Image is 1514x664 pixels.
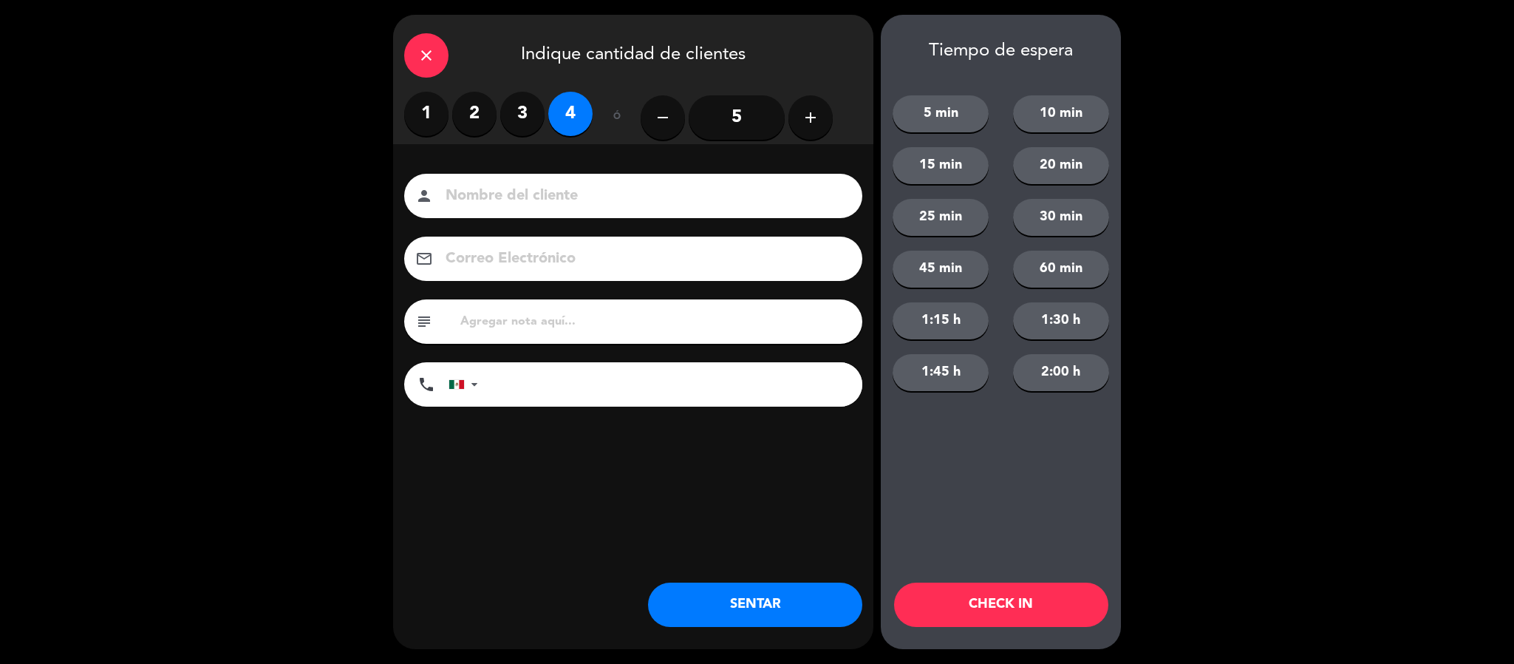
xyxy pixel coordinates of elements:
[654,109,672,126] i: remove
[893,251,989,288] button: 45 min
[415,187,433,205] i: person
[788,95,833,140] button: add
[417,376,435,393] i: phone
[1013,147,1109,184] button: 20 min
[893,147,989,184] button: 15 min
[415,313,433,331] i: subject
[593,92,641,143] div: ó
[1013,251,1109,288] button: 60 min
[548,92,593,136] label: 4
[1013,354,1109,391] button: 2:00 h
[1013,95,1109,132] button: 10 min
[393,15,873,92] div: Indique cantidad de clientes
[459,311,851,332] input: Agregar nota aquí...
[893,199,989,236] button: 25 min
[1013,302,1109,339] button: 1:30 h
[417,47,435,64] i: close
[500,92,545,136] label: 3
[894,583,1108,627] button: CHECK IN
[802,109,819,126] i: add
[641,95,685,140] button: remove
[415,250,433,268] i: email
[881,41,1121,62] div: Tiempo de espera
[444,246,843,272] input: Correo Electrónico
[404,92,449,136] label: 1
[449,363,483,406] div: Mexico (México): +52
[444,183,843,209] input: Nombre del cliente
[648,583,862,627] button: SENTAR
[1013,199,1109,236] button: 30 min
[893,95,989,132] button: 5 min
[893,302,989,339] button: 1:15 h
[452,92,497,136] label: 2
[893,354,989,391] button: 1:45 h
